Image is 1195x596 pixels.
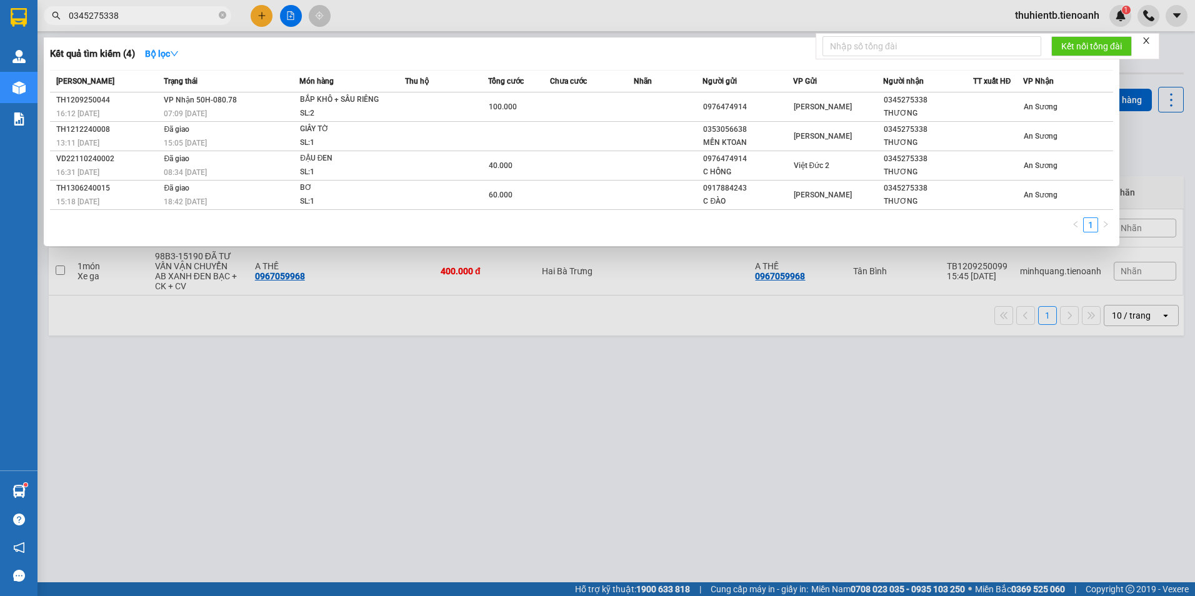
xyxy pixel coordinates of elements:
div: GIẤY TỜ [300,122,394,136]
span: 07:09 [DATE] [164,109,207,118]
div: THƯƠNG [884,136,972,149]
span: 13:11 [DATE] [56,139,99,147]
span: TT xuất HĐ [973,77,1011,86]
span: question-circle [13,514,25,525]
span: left [1072,221,1079,228]
span: VP Nhận [1023,77,1054,86]
div: BƠ [300,181,394,195]
span: Chưa cước [550,77,587,86]
span: Người gửi [702,77,737,86]
div: 0345275338 [884,182,972,195]
span: 15:18 [DATE] [56,197,99,206]
span: 16:31 [DATE] [56,168,99,177]
span: Đã giao [164,125,189,134]
input: Nhập số tổng đài [822,36,1041,56]
img: solution-icon [12,112,26,126]
strong: Bộ lọc [145,49,179,59]
button: Bộ lọcdown [135,44,189,64]
span: [PERSON_NAME] [794,132,852,141]
div: SL: 2 [300,107,394,121]
div: BẮP KHÔ + SẦU RIÊNG [300,93,394,107]
div: C ĐÀO [703,195,792,208]
span: An Sương [1024,191,1057,199]
button: Kết nối tổng đài [1051,36,1132,56]
span: close-circle [219,11,226,19]
img: warehouse-icon [12,81,26,94]
span: [PERSON_NAME] [56,77,114,86]
button: right [1098,217,1113,232]
div: 0353056638 [703,123,792,136]
div: 0976474914 [703,101,792,114]
img: warehouse-icon [12,485,26,498]
span: Người nhận [883,77,924,86]
div: TH1212240008 [56,123,160,136]
span: search [52,11,61,20]
span: message [13,570,25,582]
div: SL: 1 [300,136,394,150]
div: THƯƠNG [884,166,972,179]
div: 0917884243 [703,182,792,195]
h3: Kết quả tìm kiếm ( 4 ) [50,47,135,61]
span: right [1102,221,1109,228]
span: Món hàng [299,77,334,86]
span: down [170,49,179,58]
span: An Sương [1024,161,1057,170]
span: An Sương [1024,132,1057,141]
span: 40.000 [489,161,512,170]
span: VP Nhận 50H-080.78 [164,96,237,104]
li: Next Page [1098,217,1113,232]
li: Previous Page [1068,217,1083,232]
li: 1 [1083,217,1098,232]
span: Đã giao [164,184,189,192]
span: 60.000 [489,191,512,199]
div: 0345275338 [884,152,972,166]
span: VP Gửi [793,77,817,86]
span: 16:12 [DATE] [56,109,99,118]
span: 18:42 [DATE] [164,197,207,206]
div: VD22110240002 [56,152,160,166]
span: Nhãn [634,77,652,86]
span: 100.000 [489,102,517,111]
div: ĐẬU ĐEN [300,152,394,166]
sup: 1 [24,483,27,487]
span: Kết nối tổng đài [1061,39,1122,53]
span: close-circle [219,10,226,22]
div: SL: 1 [300,166,394,179]
div: THƯƠNG [884,195,972,208]
img: warehouse-icon [12,50,26,63]
span: Thu hộ [405,77,429,86]
a: 1 [1084,218,1097,232]
div: TH1209250044 [56,94,160,107]
div: 0345275338 [884,94,972,107]
div: TH1306240015 [56,182,160,195]
input: Tìm tên, số ĐT hoặc mã đơn [69,9,216,22]
div: C HỒNG [703,166,792,179]
div: MẾN KTOAN [703,136,792,149]
span: [PERSON_NAME] [794,191,852,199]
span: 08:34 [DATE] [164,168,207,177]
div: SL: 1 [300,195,394,209]
button: left [1068,217,1083,232]
span: Trạng thái [164,77,197,86]
span: An Sương [1024,102,1057,111]
div: 0976474914 [703,152,792,166]
div: 0345275338 [884,123,972,136]
span: [PERSON_NAME] [794,102,852,111]
span: Tổng cước [488,77,524,86]
span: 15:05 [DATE] [164,139,207,147]
span: notification [13,542,25,554]
span: Đã giao [164,154,189,163]
img: logo-vxr [11,8,27,27]
span: close [1142,36,1151,45]
span: Việt Đức 2 [794,161,830,170]
div: THƯƠNG [884,107,972,120]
